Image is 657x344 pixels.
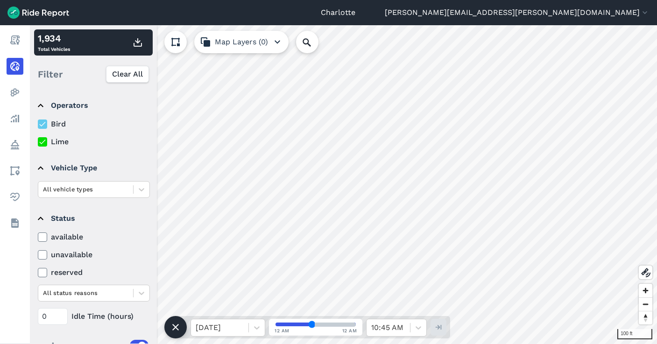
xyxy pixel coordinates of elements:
[639,311,652,324] button: Reset bearing to north
[38,249,150,260] label: unavailable
[112,69,143,80] span: Clear All
[342,327,357,334] span: 12 AM
[38,92,148,119] summary: Operators
[38,308,150,325] div: Idle Time (hours)
[7,84,23,101] a: Heatmaps
[38,205,148,232] summary: Status
[7,58,23,75] a: Realtime
[7,189,23,205] a: Health
[38,31,70,54] div: Total Vehicles
[106,66,149,83] button: Clear All
[194,31,289,53] button: Map Layers (0)
[34,60,153,89] div: Filter
[275,327,290,334] span: 12 AM
[7,32,23,49] a: Report
[639,297,652,311] button: Zoom out
[321,7,355,18] a: Charlotte
[30,25,657,344] canvas: Map
[7,7,69,19] img: Ride Report
[38,119,150,130] label: Bird
[38,155,148,181] summary: Vehicle Type
[617,329,652,339] div: 100 ft
[38,31,70,45] div: 1,934
[296,31,333,53] input: Search Location or Vehicles
[7,110,23,127] a: Analyze
[639,284,652,297] button: Zoom in
[7,215,23,232] a: Datasets
[38,136,150,147] label: Lime
[7,162,23,179] a: Areas
[385,7,650,18] button: [PERSON_NAME][EMAIL_ADDRESS][PERSON_NAME][DOMAIN_NAME]
[7,136,23,153] a: Policy
[38,267,150,278] label: reserved
[38,232,150,243] label: available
